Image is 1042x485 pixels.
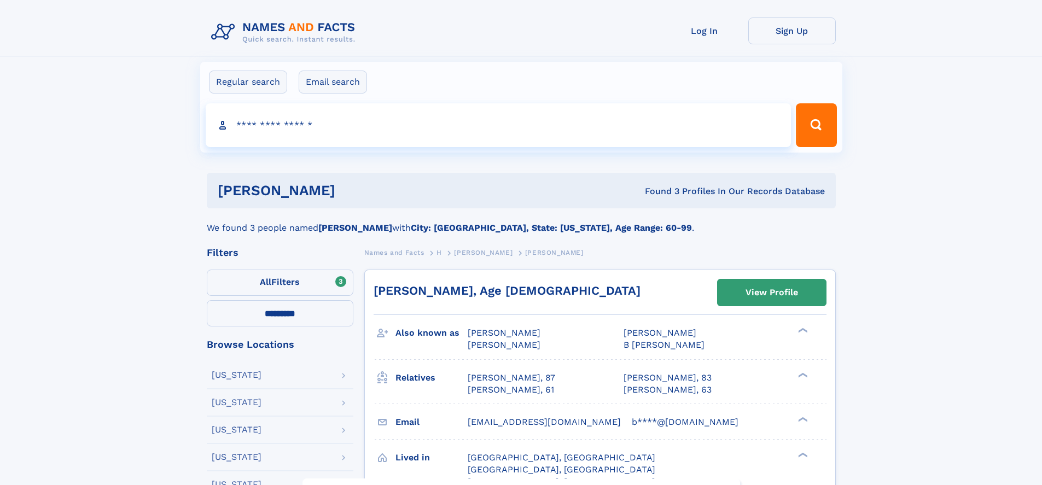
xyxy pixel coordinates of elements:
[624,340,705,350] span: B [PERSON_NAME]
[795,327,808,334] div: ❯
[299,71,367,94] label: Email search
[207,17,364,47] img: Logo Names and Facts
[718,279,826,306] a: View Profile
[468,464,655,475] span: [GEOGRAPHIC_DATA], [GEOGRAPHIC_DATA]
[468,417,621,427] span: [EMAIL_ADDRESS][DOMAIN_NAME]
[209,71,287,94] label: Regular search
[624,384,712,396] a: [PERSON_NAME], 63
[206,103,791,147] input: search input
[624,372,712,384] a: [PERSON_NAME], 83
[468,452,655,463] span: [GEOGRAPHIC_DATA], [GEOGRAPHIC_DATA]
[490,185,825,197] div: Found 3 Profiles In Our Records Database
[212,398,261,407] div: [US_STATE]
[746,280,798,305] div: View Profile
[395,324,468,342] h3: Also known as
[260,277,271,287] span: All
[468,372,555,384] a: [PERSON_NAME], 87
[748,17,836,44] a: Sign Up
[436,246,442,259] a: H
[661,17,748,44] a: Log In
[207,270,353,296] label: Filters
[436,249,442,256] span: H
[318,223,392,233] b: [PERSON_NAME]
[795,416,808,423] div: ❯
[374,284,641,297] a: [PERSON_NAME], Age [DEMOGRAPHIC_DATA]
[212,453,261,461] div: [US_STATE]
[212,371,261,379] div: [US_STATE]
[218,184,490,197] h1: [PERSON_NAME]
[207,340,353,349] div: Browse Locations
[454,249,513,256] span: [PERSON_NAME]
[795,451,808,458] div: ❯
[468,328,540,338] span: [PERSON_NAME]
[395,369,468,387] h3: Relatives
[468,384,554,396] a: [PERSON_NAME], 61
[468,340,540,350] span: [PERSON_NAME]
[207,248,353,258] div: Filters
[525,249,584,256] span: [PERSON_NAME]
[207,208,836,235] div: We found 3 people named with .
[411,223,692,233] b: City: [GEOGRAPHIC_DATA], State: [US_STATE], Age Range: 60-99
[624,328,696,338] span: [PERSON_NAME]
[796,103,836,147] button: Search Button
[212,425,261,434] div: [US_STATE]
[395,413,468,431] h3: Email
[364,246,424,259] a: Names and Facts
[454,246,513,259] a: [PERSON_NAME]
[395,448,468,467] h3: Lived in
[795,371,808,378] div: ❯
